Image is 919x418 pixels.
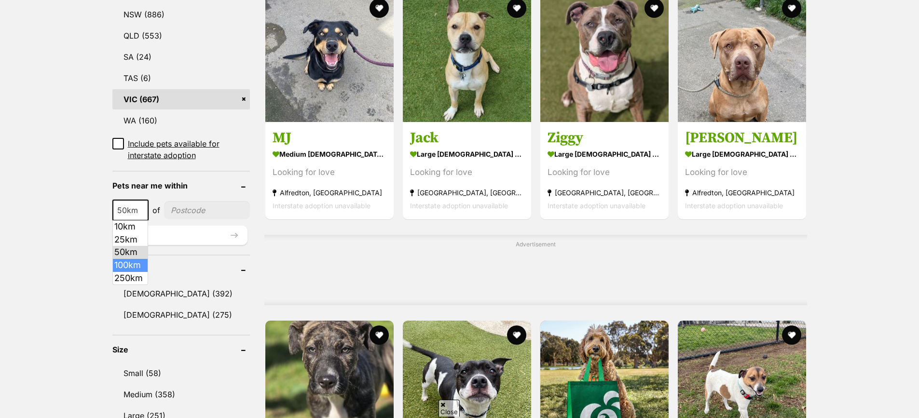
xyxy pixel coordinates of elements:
a: [DEMOGRAPHIC_DATA] (392) [112,283,250,304]
span: 50km [113,203,148,217]
li: 250km [113,272,148,285]
h3: MJ [273,129,386,147]
strong: large [DEMOGRAPHIC_DATA] Dog [548,147,661,161]
h3: Jack [410,129,524,147]
strong: [GEOGRAPHIC_DATA], [GEOGRAPHIC_DATA] [548,186,661,199]
a: Ziggy large [DEMOGRAPHIC_DATA] Dog Looking for love [GEOGRAPHIC_DATA], [GEOGRAPHIC_DATA] Intersta... [540,121,669,219]
a: VIC (667) [112,89,250,109]
strong: large [DEMOGRAPHIC_DATA] Dog [685,147,799,161]
span: Interstate adoption unavailable [410,202,508,210]
li: 100km [113,259,148,272]
a: TAS (6) [112,68,250,88]
span: 50km [112,200,149,221]
a: Medium (358) [112,384,250,405]
span: Interstate adoption unavailable [273,202,370,210]
input: postcode [164,201,250,219]
a: QLD (553) [112,26,250,46]
div: Looking for love [685,166,799,179]
button: favourite [782,325,801,345]
button: Update [112,226,247,245]
div: Looking for love [548,166,661,179]
span: Interstate adoption unavailable [685,202,783,210]
strong: Alfredton, [GEOGRAPHIC_DATA] [685,186,799,199]
a: MJ medium [DEMOGRAPHIC_DATA] Dog Looking for love Alfredton, [GEOGRAPHIC_DATA] Interstate adoptio... [265,121,394,219]
div: Looking for love [410,166,524,179]
li: 25km [113,233,148,246]
div: Advertisement [264,235,807,305]
a: [DEMOGRAPHIC_DATA] (275) [112,305,250,325]
button: favourite [370,325,389,345]
a: SA (24) [112,47,250,67]
span: Interstate adoption unavailable [548,202,645,210]
a: Jack large [DEMOGRAPHIC_DATA] Dog Looking for love [GEOGRAPHIC_DATA], [GEOGRAPHIC_DATA] Interstat... [403,121,531,219]
div: Looking for love [273,166,386,179]
span: Include pets available for interstate adoption [128,138,250,161]
header: Size [112,345,250,354]
span: of [152,204,160,216]
header: Pets near me within [112,181,250,190]
button: favourite [507,325,526,345]
h3: Ziggy [548,129,661,147]
a: NSW (886) [112,4,250,25]
span: Close [439,400,460,417]
h3: [PERSON_NAME] [685,129,799,147]
strong: [GEOGRAPHIC_DATA], [GEOGRAPHIC_DATA] [410,186,524,199]
a: WA (160) [112,110,250,131]
li: 50km [113,246,148,259]
li: 10km [113,220,148,233]
header: Gender [112,265,250,274]
a: Include pets available for interstate adoption [112,138,250,161]
strong: Alfredton, [GEOGRAPHIC_DATA] [273,186,386,199]
strong: medium [DEMOGRAPHIC_DATA] Dog [273,147,386,161]
a: Small (58) [112,363,250,383]
a: [PERSON_NAME] large [DEMOGRAPHIC_DATA] Dog Looking for love Alfredton, [GEOGRAPHIC_DATA] Intersta... [678,121,806,219]
strong: large [DEMOGRAPHIC_DATA] Dog [410,147,524,161]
